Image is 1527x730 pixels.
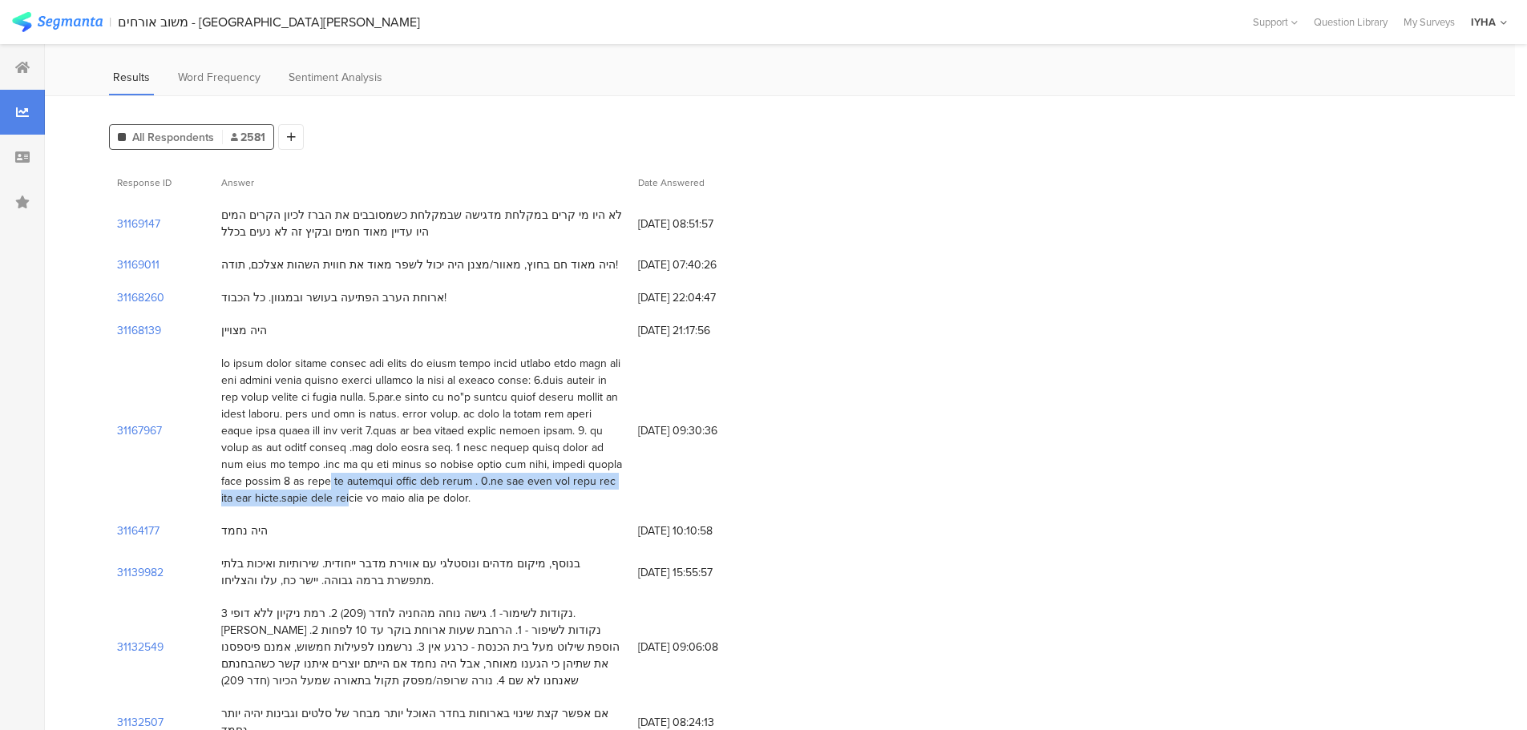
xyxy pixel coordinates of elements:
a: Question Library [1306,14,1396,30]
div: היה מצויין [221,322,267,339]
a: My Surveys [1396,14,1463,30]
span: [DATE] 21:17:56 [638,322,766,339]
div: היה נחמד [221,522,268,539]
span: [DATE] 08:51:57 [638,216,766,232]
section: 31169147 [117,216,160,232]
section: 31168260 [117,289,164,306]
span: [DATE] 15:55:57 [638,564,766,581]
div: נקודות לשימור- 1. גישה נוחה מהחניה לחדר (209) 2. רמת ניקיון ללא דופי 3. [PERSON_NAME] נקודות לשיפ... [221,605,622,689]
span: Answer [221,175,254,190]
span: [DATE] 09:06:08 [638,639,766,655]
span: Response ID [117,175,172,190]
div: היה מאוד חם בחוץ, מאוור/מצנן היה יכול לשפר מאוד את חווית השהות אצלכם, תודה! [221,256,618,273]
section: 31167967 [117,422,162,439]
span: Date Answered [638,175,705,190]
section: 31164177 [117,522,160,539]
img: segmanta logo [12,12,103,32]
section: 31168139 [117,322,161,339]
section: 31139982 [117,564,164,581]
div: | [109,13,111,31]
span: [DATE] 22:04:47 [638,289,766,306]
div: לא היו מי קרים במקלחת מדגישה שבמקלחת כשמסובבים את הברז לכיון הקרים המים היו עדיין מאוד חמים ובקיץ... [221,207,622,240]
span: 2581 [231,129,265,146]
span: All Respondents [132,129,214,146]
span: Word Frequency [178,69,261,86]
section: 31132549 [117,639,164,655]
div: ארוחת הערב הפתיעה בעושר ובמגוון. כל הכבוד! [221,289,446,306]
div: Support [1253,10,1298,34]
span: [DATE] 09:30:36 [638,422,766,439]
span: [DATE] 10:10:58 [638,522,766,539]
div: lo ipsum dolor sitame consec adi elits do eiusm tempo incid utlabo etdo magn ali eni admini venia... [221,355,622,506]
div: משוב אורחים - [GEOGRAPHIC_DATA][PERSON_NAME] [118,14,420,30]
span: Results [113,69,150,86]
div: IYHA [1471,14,1496,30]
span: Sentiment Analysis [289,69,382,86]
div: בנוסף, מיקום מדהים ונוסטלגי עם אווירת מדבר ייחודית. שירותיות ואיכות בלתי מתפשרת ברמה גבוהה. יישר ... [221,555,622,589]
section: 31169011 [117,256,160,273]
span: [DATE] 07:40:26 [638,256,766,273]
